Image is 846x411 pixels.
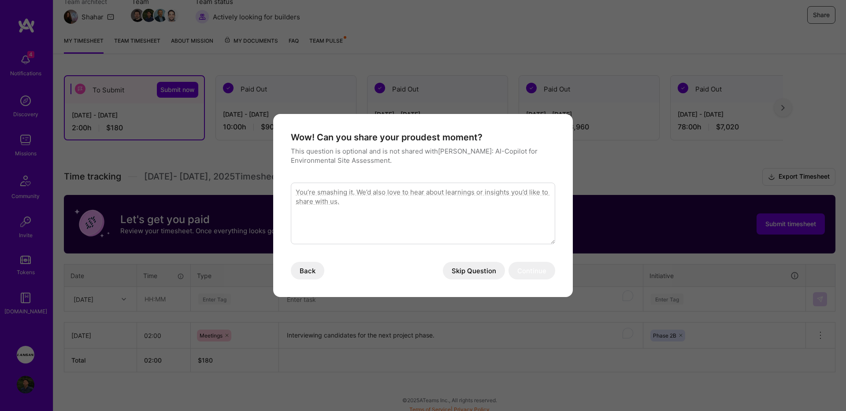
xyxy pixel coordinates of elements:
button: Continue [508,262,555,279]
button: Back [291,262,324,279]
h4: Wow! Can you share your proudest moment? [291,132,555,143]
p: This question is optional and is not shared with [PERSON_NAME]: AI-Copilot for Environmental Site... [291,147,555,165]
button: Skip Question [443,262,505,279]
div: modal [273,114,573,297]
